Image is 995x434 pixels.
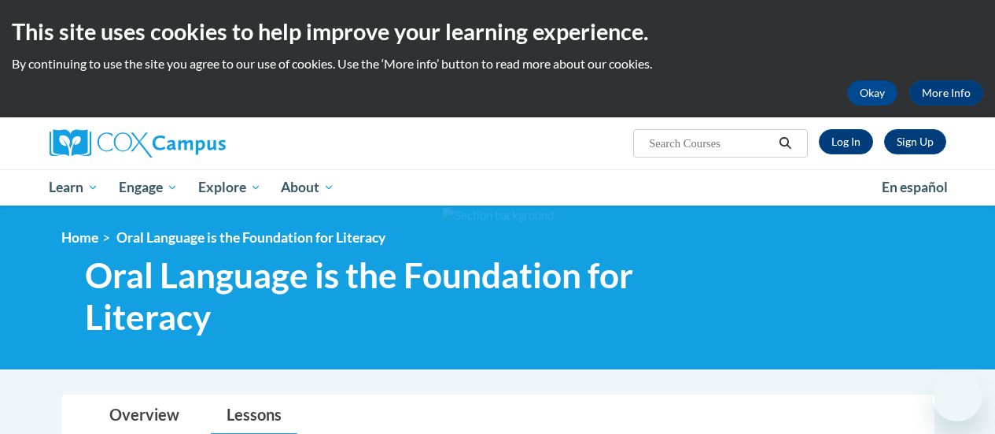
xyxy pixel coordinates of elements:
[872,171,958,204] a: En español
[442,207,554,224] img: Section background
[116,229,385,246] span: Oral Language is the Foundation for Literacy
[109,169,188,206] a: Engage
[932,371,982,421] iframe: Button to launch messaging window
[38,169,958,206] div: Main menu
[85,254,734,338] span: Oral Language is the Foundation for Literacy
[198,178,261,197] span: Explore
[50,129,226,158] img: Cox Campus
[61,229,98,246] a: Home
[847,80,897,106] button: Okay
[39,169,109,206] a: Learn
[12,55,983,72] p: By continuing to use the site you agree to our use of cookies. Use the ‘More info’ button to read...
[271,169,345,206] a: About
[773,134,797,153] button: Search
[884,129,946,154] a: Register
[882,179,948,195] span: En español
[188,169,271,206] a: Explore
[50,129,333,158] a: Cox Campus
[909,80,983,106] a: More Info
[12,16,983,47] h2: This site uses cookies to help improve your learning experience.
[49,178,98,197] span: Learn
[281,178,334,197] span: About
[119,178,178,197] span: Engage
[819,129,873,154] a: Log In
[647,134,773,153] input: Search Courses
